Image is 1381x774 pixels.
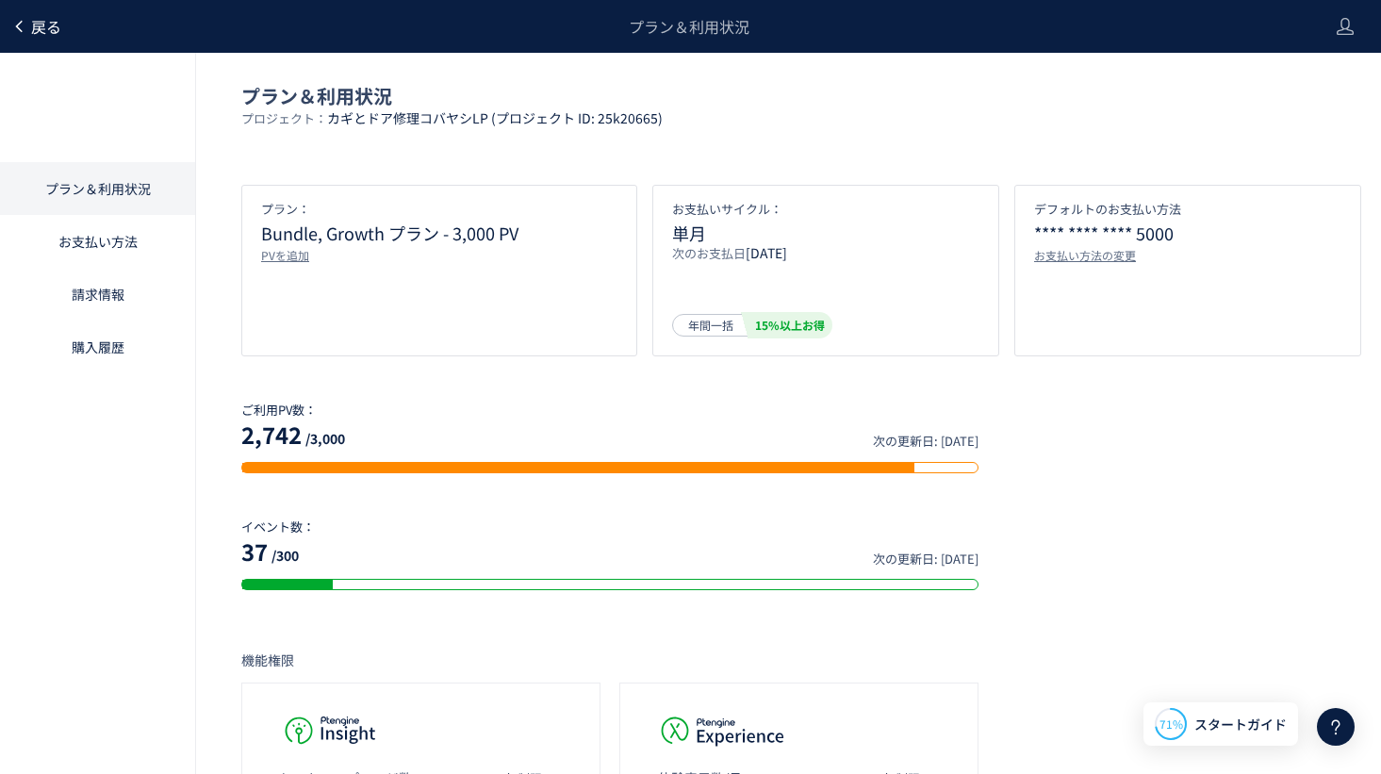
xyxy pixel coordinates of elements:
div: お支払い方法の変更 [1034,247,1341,263]
p: 単月 [672,223,979,242]
span: /300 [271,546,299,565]
span: カギとドア修理コバヤシLP (プロジェクト ID: 25k20665) [327,108,663,127]
div: PVを追加 [261,247,617,263]
div: 15%以上お得 [732,312,832,338]
p: Bundle, Growth プラン - 3,000 PV [261,223,617,242]
p: 次のお支払日 [672,243,979,274]
p: デフォルトのお支払い方法 [1034,201,1341,218]
p: プロジェクト： [241,108,1336,140]
span: 年間一括 [688,314,733,337]
span: 71% [1159,716,1183,732]
span: 次の更新日: [DATE] [873,433,978,451]
span: 戻る [31,15,61,38]
span: [DATE] [746,243,787,262]
span: 2,742 [241,418,302,451]
p: お支払いサイクル： [672,201,979,218]
span: 次の更新日: [DATE] [873,551,978,568]
p: プラン： [261,201,617,218]
p: 機能権限 [241,650,1336,669]
p: プラン＆利用状況 [241,83,1336,108]
span: 37 [241,535,268,568]
p: ご利用PV数： [241,402,978,419]
span: スタートガイド [1194,715,1287,734]
span: /3,000 [305,429,345,448]
p: イベント数： [241,519,978,535]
